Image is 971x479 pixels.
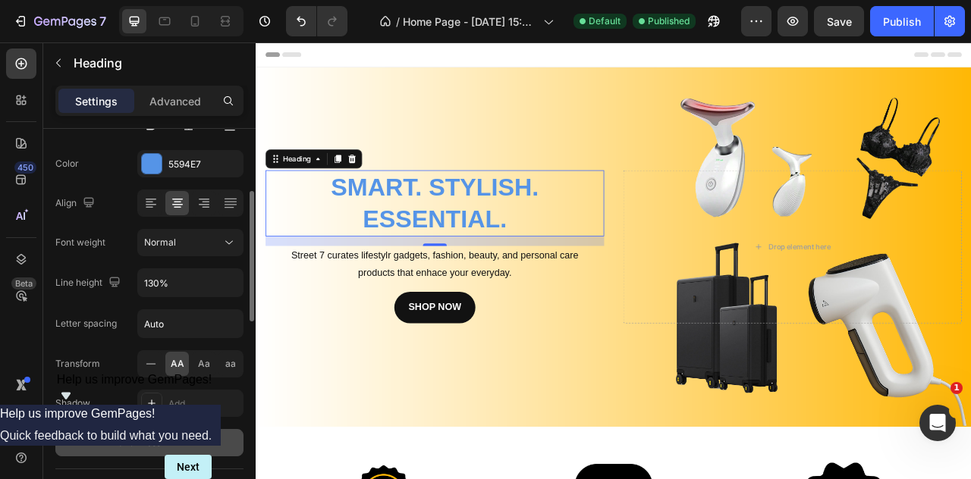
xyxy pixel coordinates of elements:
span: Normal [144,236,176,248]
input: Auto [138,269,243,296]
span: Published [648,14,690,28]
div: Publish [883,14,921,30]
button: Publish [870,6,934,36]
div: Color [55,157,79,171]
span: AA [171,357,184,371]
button: Save [814,6,864,36]
span: Aa [198,357,210,371]
div: Beta [11,277,36,290]
span: Default [589,14,621,28]
p: Heading [74,54,237,72]
span: / [396,14,400,30]
div: Align [55,193,98,214]
button: Normal [137,229,244,256]
div: 5594E7 [168,158,240,171]
div: Undo/Redo [286,6,347,36]
iframe: Intercom live chat [919,405,956,441]
iframe: Design area [256,42,971,479]
div: 450 [14,161,36,174]
div: Line height [55,273,124,293]
span: Help us improve GemPages! [57,373,212,386]
span: aa [225,357,236,371]
div: Font weight [55,236,105,249]
span: Home Page - [DATE] 15:20:35 [403,14,537,30]
button: Show survey - Help us improve GemPages! [57,373,212,405]
div: Letter spacing [55,317,117,330]
p: Settings [75,93,118,109]
div: Transform [55,357,100,371]
button: 7 [6,6,113,36]
input: Auto [138,310,243,337]
p: Advanced [149,93,201,109]
div: Drop element here [652,254,732,266]
span: Save [827,15,852,28]
p: 7 [99,12,106,30]
span: 1 [951,382,963,394]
